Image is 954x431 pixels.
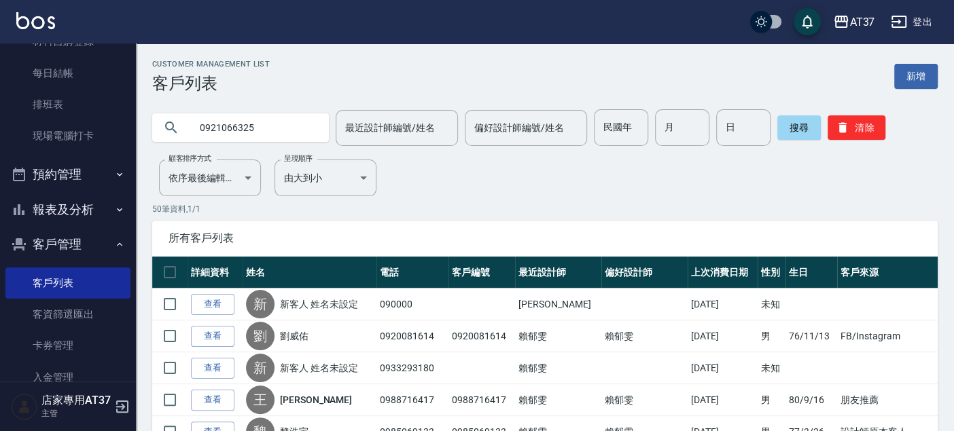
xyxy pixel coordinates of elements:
div: 依序最後編輯時間 [159,160,261,196]
th: 性別 [758,257,785,288]
td: 賴郁雯 [515,384,601,416]
a: 劉威佑 [280,329,308,343]
a: 每日結帳 [5,58,130,89]
td: 賴郁雯 [515,352,601,384]
div: 王 [246,386,275,414]
p: 50 筆資料, 1 / 1 [152,203,938,215]
a: [PERSON_NAME] [280,393,352,407]
a: 查看 [191,390,234,411]
th: 電話 [376,257,448,288]
img: Logo [16,12,55,29]
td: FB/Instagram [837,320,938,352]
a: 排班表 [5,89,130,120]
th: 上次消費日期 [688,257,757,288]
td: 0988716417 [448,384,515,416]
td: 0920081614 [376,320,448,352]
td: 76/11/13 [785,320,837,352]
td: 80/9/16 [785,384,837,416]
td: [DATE] [688,384,757,416]
input: 搜尋關鍵字 [190,109,318,146]
td: 0920081614 [448,320,515,352]
a: 新客人 姓名未設定 [280,297,358,311]
img: Person [11,393,38,420]
td: 未知 [758,288,785,320]
td: 賴郁雯 [515,320,601,352]
button: 預約管理 [5,157,130,192]
td: 未知 [758,352,785,384]
td: 0933293180 [376,352,448,384]
h2: Customer Management List [152,60,270,69]
a: 查看 [191,358,234,379]
a: 入金管理 [5,362,130,393]
a: 客戶列表 [5,267,130,299]
button: 搜尋 [777,115,821,140]
td: 男 [758,384,785,416]
td: 朋友推薦 [837,384,938,416]
span: 所有客戶列表 [169,231,921,245]
td: 賴郁雯 [601,384,688,416]
a: 卡券管理 [5,330,130,361]
div: 新 [246,290,275,318]
a: 客資篩選匯出 [5,299,130,330]
label: 呈現順序 [284,153,313,164]
a: 現場電腦打卡 [5,120,130,151]
td: [PERSON_NAME] [515,288,601,320]
th: 客戶來源 [837,257,938,288]
button: save [794,8,821,35]
div: 由大到小 [275,160,376,196]
td: [DATE] [688,320,757,352]
th: 客戶編號 [448,257,515,288]
button: 清除 [828,115,885,140]
a: 查看 [191,326,234,347]
td: 0988716417 [376,384,448,416]
th: 姓名 [243,257,376,288]
a: 查看 [191,294,234,315]
td: 090000 [376,288,448,320]
td: 男 [758,320,785,352]
a: 新客人 姓名未設定 [280,361,358,375]
button: 登出 [885,10,938,35]
td: [DATE] [688,352,757,384]
th: 最近設計師 [515,257,601,288]
p: 主管 [41,407,111,419]
th: 偏好設計師 [601,257,688,288]
th: 生日 [785,257,837,288]
button: 報表及分析 [5,192,130,227]
label: 顧客排序方式 [169,153,211,164]
button: 客戶管理 [5,227,130,262]
button: AT37 [828,8,880,36]
div: 劉 [246,322,275,350]
div: 新 [246,354,275,382]
a: 新增 [894,64,938,89]
td: [DATE] [688,288,757,320]
div: AT37 [849,14,874,31]
th: 詳細資料 [188,257,243,288]
h5: 店家專用AT37 [41,394,111,407]
td: 賴郁雯 [601,320,688,352]
h3: 客戶列表 [152,74,270,93]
